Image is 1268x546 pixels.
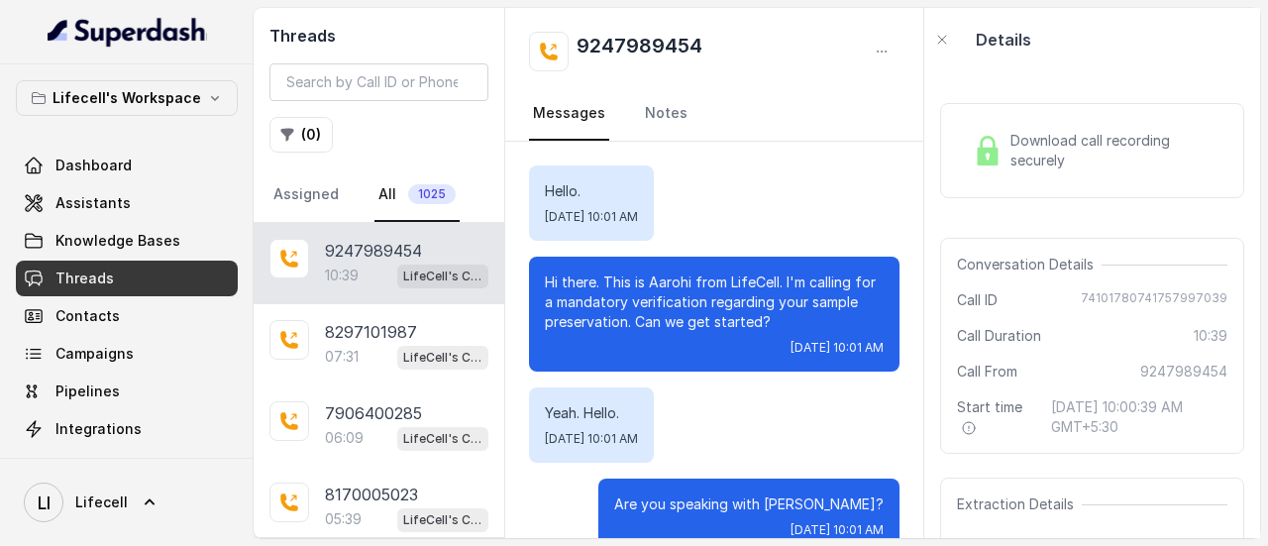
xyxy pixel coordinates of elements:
[957,326,1041,346] span: Call Duration
[55,419,142,439] span: Integrations
[577,32,702,71] h2: 9247989454
[403,429,482,449] p: LifeCell's Call Assistant
[55,269,114,288] span: Threads
[957,494,1082,514] span: Extraction Details
[325,509,362,529] p: 05:39
[957,290,998,310] span: Call ID
[957,255,1102,274] span: Conversation Details
[53,86,201,110] p: Lifecell's Workspace
[55,382,120,401] span: Pipelines
[325,401,422,425] p: 7906400285
[325,347,359,367] p: 07:31
[16,298,238,334] a: Contacts
[16,449,238,485] a: API Settings
[325,320,417,344] p: 8297101987
[55,344,134,364] span: Campaigns
[791,340,884,356] span: [DATE] 10:01 AM
[16,336,238,372] a: Campaigns
[957,362,1017,382] span: Call From
[403,267,482,286] p: LifeCell's Call Assistant
[325,483,418,506] p: 8170005023
[55,457,142,477] span: API Settings
[545,209,638,225] span: [DATE] 10:01 AM
[325,239,422,263] p: 9247989454
[16,411,238,447] a: Integrations
[545,403,638,423] p: Yeah. Hello.
[325,428,364,448] p: 06:09
[75,492,128,512] span: Lifecell
[641,87,691,141] a: Notes
[545,431,638,447] span: [DATE] 10:01 AM
[325,266,359,285] p: 10:39
[529,87,609,141] a: Messages
[48,16,207,48] img: light.svg
[269,168,343,222] a: Assigned
[16,148,238,183] a: Dashboard
[55,231,180,251] span: Knowledge Bases
[1194,326,1227,346] span: 10:39
[408,184,456,204] span: 1025
[403,348,482,368] p: LifeCell's Call Assistant
[1010,131,1219,170] span: Download call recording securely
[976,28,1031,52] p: Details
[269,168,488,222] nav: Tabs
[403,510,482,530] p: LifeCell's Call Assistant
[55,306,120,326] span: Contacts
[791,522,884,538] span: [DATE] 10:01 AM
[16,185,238,221] a: Assistants
[973,136,1003,165] img: Lock Icon
[1081,290,1227,310] span: 74101780741757997039
[269,24,488,48] h2: Threads
[16,261,238,296] a: Threads
[55,156,132,175] span: Dashboard
[374,168,460,222] a: All1025
[1051,397,1227,437] span: [DATE] 10:00:39 AM GMT+5:30
[38,492,51,513] text: LI
[16,374,238,409] a: Pipelines
[957,397,1034,437] span: Start time
[529,87,899,141] nav: Tabs
[16,475,238,530] a: Lifecell
[16,223,238,259] a: Knowledge Bases
[545,273,884,332] p: Hi there. This is Aarohi from LifeCell. I'm calling for a mandatory verification regarding your s...
[16,80,238,116] button: Lifecell's Workspace
[269,63,488,101] input: Search by Call ID or Phone Number
[269,117,333,153] button: (0)
[1140,362,1227,382] span: 9247989454
[55,193,131,213] span: Assistants
[545,181,638,201] p: Hello.
[614,494,884,514] p: Are you speaking with [PERSON_NAME]?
